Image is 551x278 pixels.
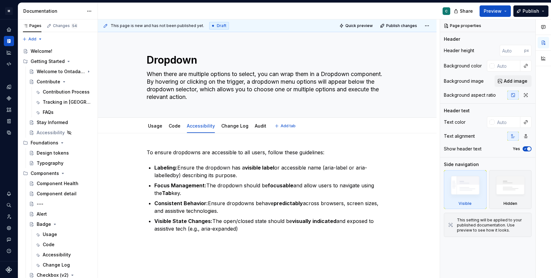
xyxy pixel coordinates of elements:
[31,58,65,65] div: Getting Started
[444,78,484,84] div: Background image
[460,8,473,14] span: Share
[444,47,474,54] div: Header height
[37,191,77,197] div: Component detail
[4,128,14,138] a: Data sources
[4,47,14,58] a: Analytics
[513,5,548,17] button: Publish
[6,267,12,273] svg: Supernova Logo
[4,212,14,222] a: Invite team
[4,59,14,69] div: Code automation
[53,23,78,28] div: Changes
[37,119,68,126] div: Stay Informed
[26,66,95,77] a: Welcome to Ontada Design System
[523,8,539,14] span: Publish
[219,119,251,132] div: Change Log
[33,87,95,97] a: Contribution Process
[268,182,293,189] strong: focusable
[31,170,59,177] div: Components
[5,7,13,15] div: M
[184,119,217,132] div: Accessibility
[4,24,14,35] a: Home
[4,200,14,210] button: Search ⌘K
[4,234,14,245] button: Contact support
[4,189,14,199] button: Notifications
[459,201,472,206] div: Visible
[4,36,14,46] a: Documentation
[43,231,57,238] div: Usage
[495,60,520,72] input: Auto
[457,218,527,233] div: This setting will be applied to your published documentation. Use preview to see how it looks.
[4,93,14,103] div: Components
[169,123,180,129] a: Code
[524,48,529,53] p: px
[31,48,52,54] div: Welcome!
[147,149,388,156] p: To ensure dropdowns are accessible to all users, follow these guidelines:
[444,133,475,139] div: Text alignment
[378,21,420,30] button: Publish changes
[444,63,482,69] div: Background color
[26,158,95,168] a: Typography
[37,150,69,156] div: Design tokens
[33,250,95,260] a: Accessibility
[154,164,388,179] p: Ensure the dropdown has a or accessible name (aria-label or aria-labelledby) describing its purpose.
[37,129,65,136] div: Accessibility
[20,46,95,56] a: Welcome!
[444,92,496,98] div: Background aspect ratio
[245,164,274,171] strong: visible label
[4,105,14,115] div: Assets
[43,262,70,268] div: Change Log
[166,119,183,132] div: Code
[43,89,90,95] div: Contribution Process
[281,123,296,129] span: Add tab
[4,82,14,92] a: Design tokens
[154,199,388,215] p: Ensure dropdowns behave across browsers, screen sizes, and assistive technologies.
[37,180,78,187] div: Component Health
[292,218,336,224] strong: visually indicated
[37,201,43,207] div: ---
[28,37,36,42] span: Add
[26,209,95,219] a: Alert
[444,119,466,125] div: Text color
[26,148,95,158] a: Design tokens
[445,9,448,14] div: C
[255,123,266,129] a: Audit
[26,77,95,87] a: Contribute
[489,170,532,209] div: Hidden
[20,168,95,178] div: Components
[33,240,95,250] a: Code
[145,52,386,68] textarea: Dropdown
[484,8,502,14] span: Preview
[145,69,386,102] textarea: When there are multiple options to select, you can wrap them in a Dropdown component. By hovering...
[33,97,95,107] a: Tracking in [GEOGRAPHIC_DATA]
[444,170,487,209] div: Visible
[43,241,55,248] div: Code
[162,190,172,196] strong: Tab
[154,182,388,197] p: The dropdown should be and allow users to navigate using the key.
[273,122,298,130] button: Add tab
[37,160,63,166] div: Typography
[71,23,78,28] span: 54
[444,161,479,168] div: Side navigation
[4,223,14,233] a: Settings
[148,123,162,129] a: Usage
[26,128,95,138] a: Accessibility
[154,200,208,206] strong: Consistent Behavior:
[154,218,212,224] strong: Visible State Changes:
[26,199,95,209] a: ---
[26,219,95,229] a: Badge
[345,23,373,28] span: Quick preview
[217,23,226,28] span: Draft
[513,146,520,151] label: Yes
[43,109,54,115] div: FAQs
[495,116,520,128] input: Auto
[480,5,511,17] button: Preview
[37,221,51,227] div: Badge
